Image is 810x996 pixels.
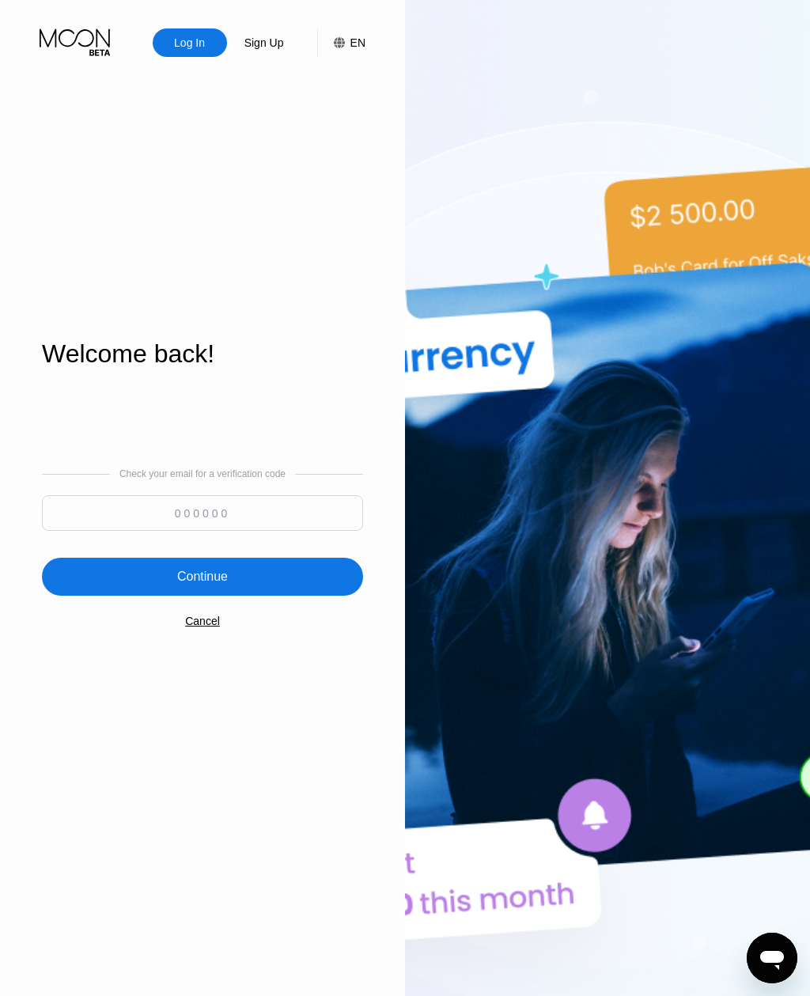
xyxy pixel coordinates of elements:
[185,615,220,627] div: Cancel
[317,28,365,57] div: EN
[350,36,365,49] div: EN
[747,933,797,983] iframe: Button to launch messaging window
[42,495,363,531] input: 000000
[227,28,301,57] div: Sign Up
[42,558,363,596] div: Continue
[172,35,206,51] div: Log In
[119,468,286,479] div: Check your email for a verification code
[153,28,227,57] div: Log In
[42,339,363,369] div: Welcome back!
[177,569,228,585] div: Continue
[243,35,286,51] div: Sign Up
